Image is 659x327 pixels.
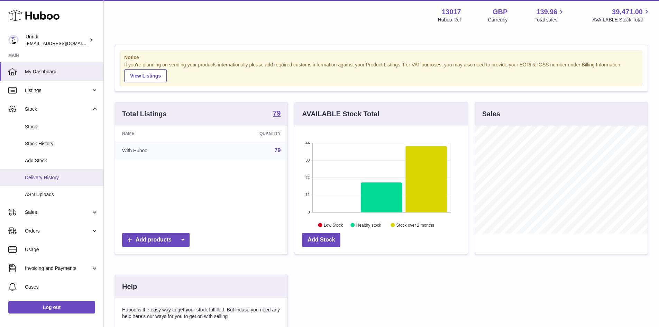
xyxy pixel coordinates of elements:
[273,110,281,118] a: 79
[438,17,461,23] div: Huboo Ref
[493,7,507,17] strong: GBP
[25,140,98,147] span: Stock History
[25,209,91,216] span: Sales
[536,7,557,17] span: 139.96
[115,126,206,142] th: Name
[302,109,379,119] h3: AVAILABLE Stock Total
[306,175,310,180] text: 22
[25,157,98,164] span: Add Stock
[275,147,281,153] a: 79
[25,284,98,290] span: Cases
[324,222,343,227] text: Low Stock
[8,301,95,314] a: Log out
[306,158,310,162] text: 33
[592,17,651,23] span: AVAILABLE Stock Total
[8,35,19,45] img: internalAdmin-13017@internal.huboo.com
[306,193,310,197] text: 11
[25,246,98,253] span: Usage
[25,106,91,112] span: Stock
[115,142,206,160] td: With Huboo
[273,110,281,117] strong: 79
[122,307,281,320] p: Huboo is the easy way to get your stock fulfilled. But incase you need any help here's our ways f...
[25,174,98,181] span: Delivery History
[488,17,508,23] div: Currency
[396,222,434,227] text: Stock over 2 months
[26,34,88,47] div: Unndr
[482,109,500,119] h3: Sales
[124,54,639,61] strong: Notice
[25,124,98,130] span: Stock
[26,40,102,46] span: [EMAIL_ADDRESS][DOMAIN_NAME]
[25,87,91,94] span: Listings
[442,7,461,17] strong: 13017
[124,62,639,82] div: If you're planning on sending your products internationally please add required customs informati...
[534,7,565,23] a: 139.96 Total sales
[306,141,310,145] text: 44
[25,265,91,272] span: Invoicing and Payments
[302,233,340,247] a: Add Stock
[25,191,98,198] span: ASN Uploads
[534,17,565,23] span: Total sales
[592,7,651,23] a: 39,471.00 AVAILABLE Stock Total
[122,233,190,247] a: Add products
[124,69,167,82] a: View Listings
[206,126,287,142] th: Quantity
[122,109,167,119] h3: Total Listings
[612,7,643,17] span: 39,471.00
[25,228,91,234] span: Orders
[308,210,310,214] text: 0
[25,69,98,75] span: My Dashboard
[122,282,137,291] h3: Help
[356,222,382,227] text: Healthy stock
